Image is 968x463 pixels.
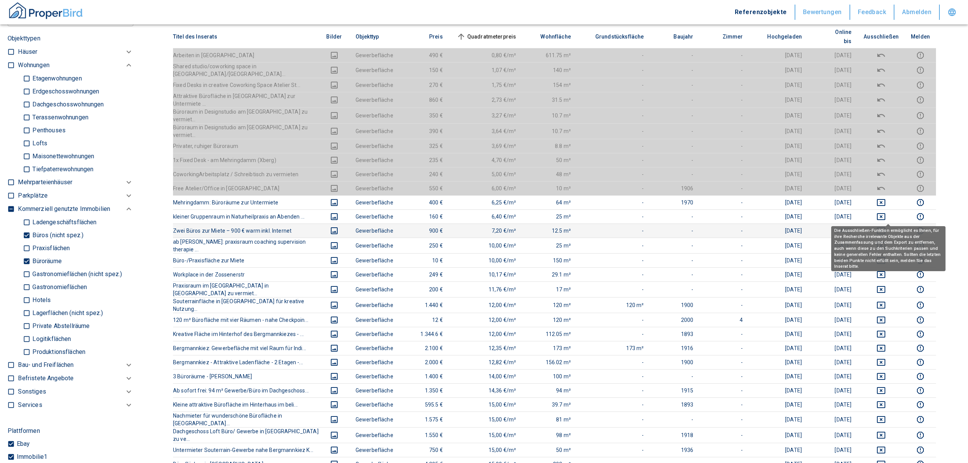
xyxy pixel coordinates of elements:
td: - [699,123,749,139]
td: - [577,123,650,139]
button: deselect this listing [864,270,899,279]
td: [DATE] [749,123,808,139]
td: - [577,108,650,123]
div: Häuser [18,45,133,59]
button: deselect this listing [864,285,899,294]
td: - [650,139,699,153]
button: report this listing [911,431,930,440]
div: Services [18,399,133,412]
button: images [325,170,343,179]
button: images [325,141,343,151]
td: 5,00 €/m² [449,167,522,181]
button: report this listing [911,127,930,136]
th: Free Atelier/Office in [GEOGRAPHIC_DATA] [173,181,319,195]
th: Bilder [319,25,349,48]
button: deselect this listing [864,330,899,339]
td: 154 m² [522,78,577,92]
td: [DATE] [749,108,808,123]
div: Parkplätze [18,189,133,203]
button: deselect this listing [864,111,899,120]
td: 17 m² [522,281,577,297]
th: CoworkingArbeitsplatz / Schreibtisch zu vermieten [173,167,319,181]
span: Hochgeladen [755,32,802,41]
td: [DATE] [749,281,808,297]
button: report this listing [911,51,930,60]
button: report this listing [911,156,930,165]
td: - [577,167,650,181]
td: Gewerbefläche [349,253,399,267]
button: report this listing [911,344,930,353]
td: - [650,281,699,297]
td: Gewerbefläche [349,181,399,195]
td: - [699,238,749,253]
p: Ladengeschäftsflächen [30,219,96,225]
button: report this listing [911,445,930,455]
p: Dachgeschosswohnungen [30,101,104,108]
td: [DATE] [749,153,808,167]
button: images [325,66,343,75]
td: [DATE] [808,195,857,209]
span: Wohnfläche [528,32,571,41]
button: report this listing [911,315,930,325]
button: deselect this listing [864,51,899,60]
td: 4,70 €/m² [449,153,522,167]
td: - [650,167,699,181]
button: images [325,301,343,310]
td: 270 € [399,78,449,92]
td: 490 € [399,48,449,62]
span: Quadratmeterpreis [455,32,516,41]
td: Gewerbefläche [349,78,399,92]
td: - [699,181,749,195]
td: 10,00 €/m² [449,253,522,267]
button: report this listing [911,386,930,395]
td: 48 m² [522,167,577,181]
button: images [325,400,343,409]
td: 31.5 m² [522,92,577,108]
button: images [325,315,343,325]
td: - [577,92,650,108]
button: deselect this listing [864,95,899,104]
div: Bau- und Freiflächen [18,359,133,372]
td: 860 € [399,92,449,108]
td: - [577,153,650,167]
td: [DATE] [808,267,857,281]
td: 250 € [399,238,449,253]
button: report this listing [911,330,930,339]
th: Attraktive Bürofläche in [GEOGRAPHIC_DATA] zur Untermiete ... [173,92,319,108]
th: Workplace in der Zossenerstr [173,267,319,281]
td: [DATE] [749,267,808,281]
p: Sonstiges [18,387,46,396]
td: Gewerbefläche [349,48,399,62]
p: Bau- und Freiflächen [18,360,74,370]
button: report this listing [911,285,930,294]
div: Sonstiges [18,385,133,399]
button: images [325,212,343,221]
th: Shared studio/coworking space in [GEOGRAPHIC_DATA]/[GEOGRAPHIC_DATA]... [173,62,319,78]
div: Die Ausschließen-Funktion ermöglicht es Ihnen, für ihre Recherche irrelevante Objekte aus der Zus... [831,226,946,271]
p: Erdgeschosswohnungen [30,88,99,95]
td: 325 € [399,139,449,153]
td: 10,17 €/m² [449,267,522,281]
td: 249 € [399,267,449,281]
button: images [325,241,343,250]
td: - [650,153,699,167]
td: - [699,153,749,167]
td: [DATE] [749,92,808,108]
th: Arbeiten in [GEOGRAPHIC_DATA] [173,48,319,62]
th: 1x Fixed Desk - am Mehringdamm (Xberg) [173,153,319,167]
td: - [650,209,699,223]
td: - [699,167,749,181]
td: - [577,195,650,209]
td: 12.5 m² [522,223,577,238]
td: Gewerbefläche [349,153,399,167]
td: - [577,62,650,78]
td: [DATE] [808,108,857,123]
p: Objekttypen [8,34,133,43]
span: Online bis [814,27,851,46]
a: ProperBird Logo and Home Button [8,1,84,23]
p: Maisonettewohnungen [30,153,94,159]
td: - [699,92,749,108]
td: - [699,78,749,92]
button: images [325,51,343,60]
td: 900 € [399,223,449,238]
